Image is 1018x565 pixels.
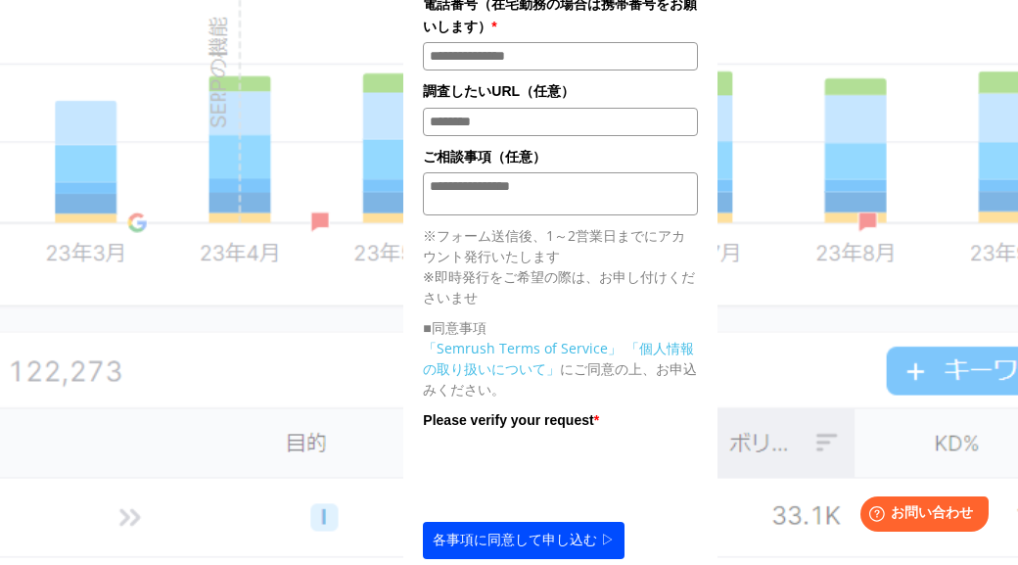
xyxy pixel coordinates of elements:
[844,489,996,543] iframe: Help widget launcher
[423,339,622,357] a: 「Semrush Terms of Service」
[423,339,694,378] a: 「個人情報の取り扱いについて」
[423,317,697,338] p: ■同意事項
[423,409,697,431] label: Please verify your request
[423,225,697,307] p: ※フォーム送信後、1～2営業日までにアカウント発行いたします ※即時発行をご希望の際は、お申し付けくださいませ
[423,338,697,400] p: にご同意の上、お申込みください。
[423,436,720,512] iframe: reCAPTCHA
[423,522,625,559] button: 各事項に同意して申し込む ▷
[423,146,697,167] label: ご相談事項（任意）
[423,80,697,102] label: 調査したいURL（任意）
